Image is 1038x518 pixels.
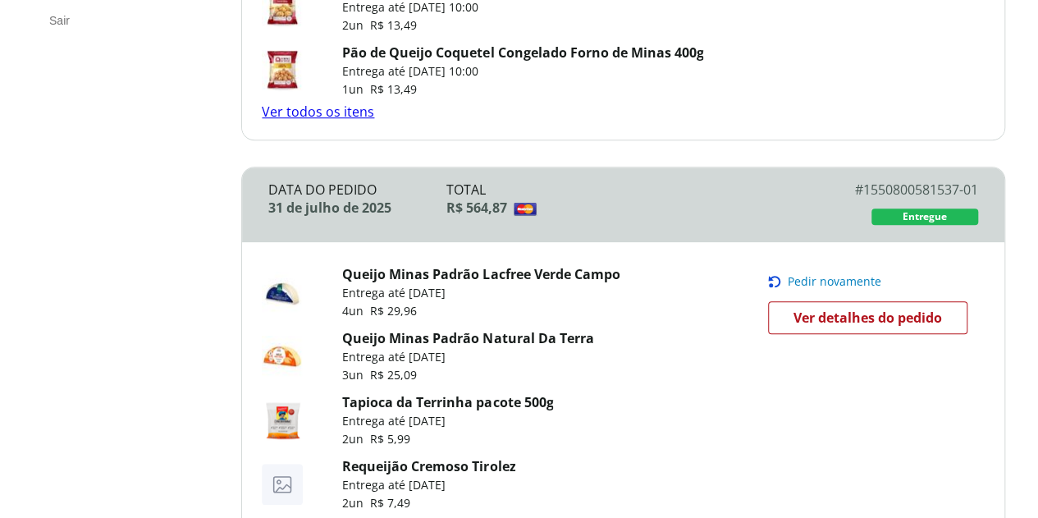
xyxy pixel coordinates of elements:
span: R$ 13,49 [370,17,417,33]
img: Pão de Queijo Coquetel Congelado Forno de Minas 400g [262,50,303,91]
a: Ver detalhes do pedido [768,301,967,334]
a: Pão de Queijo Coquetel Congelado Forno de Minas 400g [342,44,703,62]
div: Data do Pedido [268,181,446,199]
span: R$ 29,96 [370,303,417,319]
img: Queijo Minas Padrão Lacfree Verde Campo [262,272,303,313]
span: R$ 5,99 [370,431,410,447]
span: 3 un [342,367,370,383]
span: 2 un [342,17,370,33]
div: 31 de julho de 2025 [268,199,446,217]
div: # 1550800581537-01 [801,181,978,199]
div: R$ 564,87 [446,199,801,217]
p: Entrega até [DATE] [342,477,515,493]
span: R$ 7,49 [370,495,410,511]
p: Entrega até [DATE] 10:00 [342,63,703,80]
a: Ver todos os itens [262,103,374,121]
span: 2 un [342,431,370,447]
p: Entrega até [DATE] [342,349,593,365]
a: Queijo Minas Padrão Lacfree Verde Campo [342,265,620,283]
img: Queijo Minas Padrão Natural Da Terra [262,336,303,377]
div: Sair [33,1,228,40]
img: Requeijão Cremoso Tirolez [262,464,303,505]
div: Total [446,181,801,199]
p: Entrega até [DATE] [342,413,553,429]
span: 2 un [342,495,370,511]
span: R$ 25,09 [370,367,417,383]
span: 4 un [342,303,370,319]
a: Tapioca da Terrinha pacote 500g [342,393,553,411]
span: Ver detalhes do pedido [793,305,942,330]
a: Requeijão Cremoso Tirolez [342,457,515,475]
a: Queijo Minas Padrão Natural Da Terra [342,329,593,347]
span: Pedir novamente [788,275,881,288]
button: Pedir novamente [768,275,978,288]
img: Tapioca da Terrinha pacote 500g [262,400,303,441]
span: R$ 13,49 [370,81,417,97]
span: 1 un [342,81,370,97]
p: Entrega até [DATE] [342,285,620,301]
span: Entregue [903,210,947,223]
